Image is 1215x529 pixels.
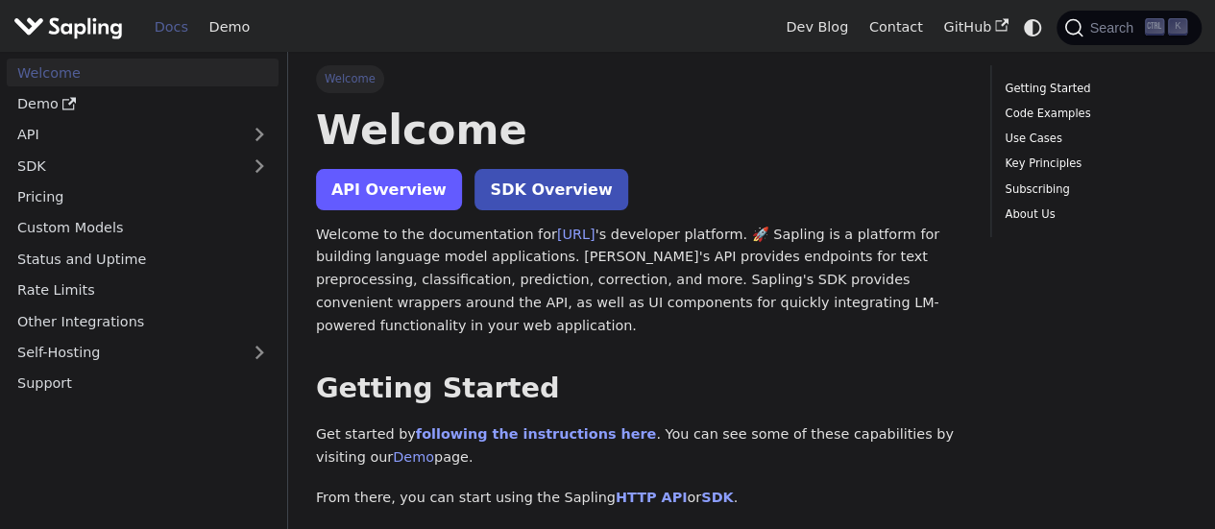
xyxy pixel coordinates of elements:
a: Sapling.ai [13,13,130,41]
a: Custom Models [7,214,279,242]
h1: Welcome [316,104,962,156]
p: From there, you can start using the Sapling or . [316,487,962,510]
a: SDK [7,152,240,180]
a: Support [7,370,279,397]
span: Welcome [316,65,384,92]
span: Search [1083,20,1145,36]
a: Demo [199,12,260,42]
a: GitHub [933,12,1018,42]
img: Sapling.ai [13,13,123,41]
a: HTTP API [616,490,688,505]
a: Code Examples [1005,105,1180,123]
h2: Getting Started [316,372,962,406]
a: SDK Overview [474,169,627,210]
button: Expand sidebar category 'API' [240,121,279,149]
nav: Breadcrumbs [316,65,962,92]
button: Switch between dark and light mode (currently system mode) [1019,13,1047,41]
a: Welcome [7,59,279,86]
a: [URL] [557,227,595,242]
a: API [7,121,240,149]
a: Rate Limits [7,277,279,304]
a: Other Integrations [7,307,279,335]
a: Demo [7,90,279,118]
p: Get started by . You can see some of these capabilities by visiting our page. [316,423,962,469]
a: API Overview [316,169,462,210]
a: Docs [144,12,199,42]
a: Demo [393,449,434,465]
a: Self-Hosting [7,339,279,367]
button: Expand sidebar category 'SDK' [240,152,279,180]
p: Welcome to the documentation for 's developer platform. 🚀 Sapling is a platform for building lang... [316,224,962,338]
button: Search (Ctrl+K) [1057,11,1201,45]
a: SDK [701,490,733,505]
a: Subscribing [1005,180,1180,199]
a: Pricing [7,183,279,211]
a: Contact [859,12,934,42]
a: About Us [1005,205,1180,224]
a: Dev Blog [775,12,858,42]
kbd: K [1168,18,1187,36]
a: Status and Uptime [7,245,279,273]
a: Use Cases [1005,130,1180,148]
a: following the instructions here [416,426,656,442]
a: Key Principles [1005,155,1180,173]
a: Getting Started [1005,80,1180,98]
